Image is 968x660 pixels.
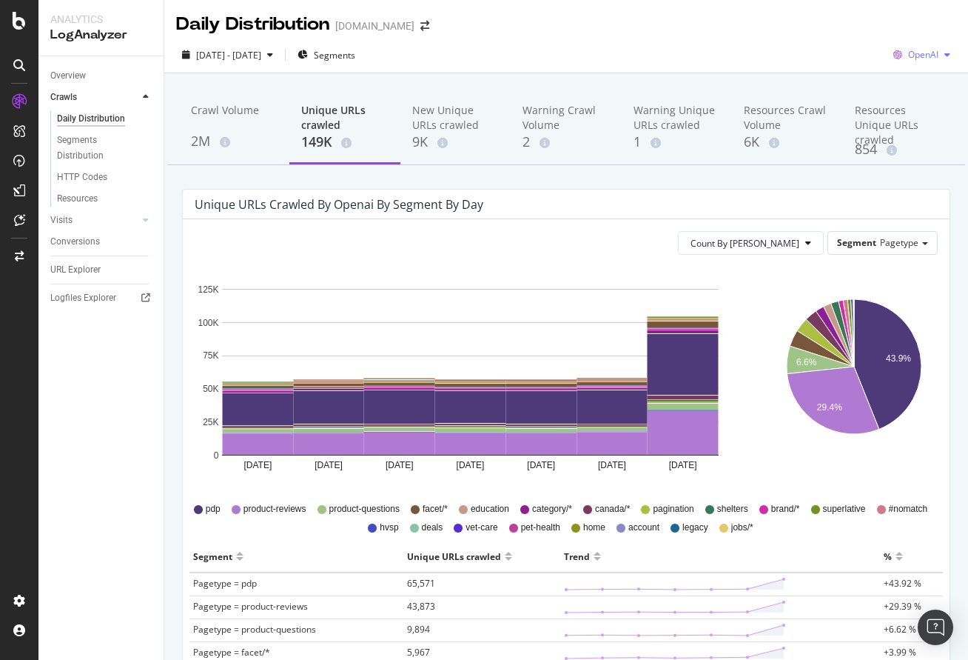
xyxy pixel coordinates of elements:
div: Logfiles Explorer [50,290,116,306]
span: Pagetype [880,236,918,249]
div: Warning Unique URLs crawled [633,103,720,133]
svg: A chart. [769,267,938,489]
text: 75K [203,351,218,361]
div: % [884,544,892,568]
span: Pagetype = facet/* [193,646,270,659]
span: Pagetype = product-reviews [193,600,308,613]
div: URL Explorer [50,262,101,278]
span: Segment [837,236,876,249]
text: 50K [203,384,218,394]
div: Daily Distribution [57,111,125,127]
div: Unique URLs crawled [301,103,388,133]
div: Trend [564,544,590,568]
div: LogAnalyzer [50,27,152,44]
div: 9K [412,133,499,152]
div: Resources Crawl Volume [744,103,830,133]
span: account [628,521,659,534]
a: URL Explorer [50,262,153,278]
span: vet-care [465,521,497,534]
span: 5,967 [407,646,430,659]
div: 1 [633,133,720,152]
span: product-questions [329,503,400,516]
span: pagination [653,503,693,516]
div: Crawls [50,90,77,105]
span: +6.62 % [884,623,916,636]
span: Segments [314,49,355,61]
span: #nomatch [889,503,928,516]
span: home [583,521,605,534]
text: [DATE] [527,460,555,470]
span: facet/* [423,503,448,516]
span: Pagetype = product-questions [193,623,316,636]
a: Resources [57,191,153,207]
a: Crawls [50,90,138,105]
div: [DOMAIN_NAME] [335,19,414,33]
text: [DATE] [243,460,272,470]
div: HTTP Codes [57,170,107,185]
span: hvsp [380,521,398,534]
div: 854 [855,140,941,159]
span: jobs/* [731,521,753,534]
a: Overview [50,68,153,84]
a: HTTP Codes [57,170,153,185]
span: OpenAI [908,48,938,61]
a: Conversions [50,234,153,250]
span: canada/* [595,503,630,516]
div: Unique URLs crawled [407,544,501,568]
button: Segments [292,43,361,67]
text: [DATE] [386,460,414,470]
div: 149K [301,133,388,152]
span: Pagetype = pdp [193,577,257,590]
span: legacy [682,521,708,534]
a: Segments Distribution [57,133,153,164]
span: 9,894 [407,623,430,636]
div: Unique URLs crawled by openai by Segment by Day [195,197,483,212]
text: [DATE] [457,460,485,470]
span: brand/* [771,503,800,516]
text: 100K [198,318,218,328]
div: Resources [57,191,98,207]
span: +29.39 % [884,600,921,613]
a: Logfiles Explorer [50,290,153,306]
text: 125K [198,284,218,295]
text: 29.4% [816,403,841,413]
text: [DATE] [315,460,343,470]
span: product-reviews [243,503,306,516]
span: 65,571 [407,577,435,590]
text: [DATE] [669,460,697,470]
span: Count By Day [690,237,799,250]
div: Crawl Volume [191,103,278,131]
div: 2M [191,132,278,151]
text: 6.6% [796,357,817,367]
span: pdp [206,503,221,516]
span: shelters [717,503,748,516]
div: Overview [50,68,86,84]
span: deals [422,521,443,534]
div: Warning Crawl Volume [522,103,609,133]
text: [DATE] [598,460,626,470]
div: Visits [50,213,73,228]
span: category/* [532,503,572,516]
div: Resources Unique URLs crawled [855,103,941,140]
span: education [471,503,509,516]
button: Count By [PERSON_NAME] [678,231,824,255]
svg: A chart. [195,267,747,489]
div: New Unique URLs crawled [412,103,499,133]
div: 6K [744,133,830,152]
span: +43.92 % [884,577,921,590]
span: 43,873 [407,600,435,613]
div: Open Intercom Messenger [918,610,953,645]
div: 2 [522,133,609,152]
span: superlative [823,503,866,516]
span: +3.99 % [884,646,916,659]
div: arrow-right-arrow-left [420,21,429,31]
button: [DATE] - [DATE] [176,43,279,67]
span: [DATE] - [DATE] [196,49,261,61]
text: 0 [214,450,219,461]
button: OpenAI [887,43,956,67]
text: 43.9% [886,353,911,364]
div: Daily Distribution [176,12,329,37]
a: Visits [50,213,138,228]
